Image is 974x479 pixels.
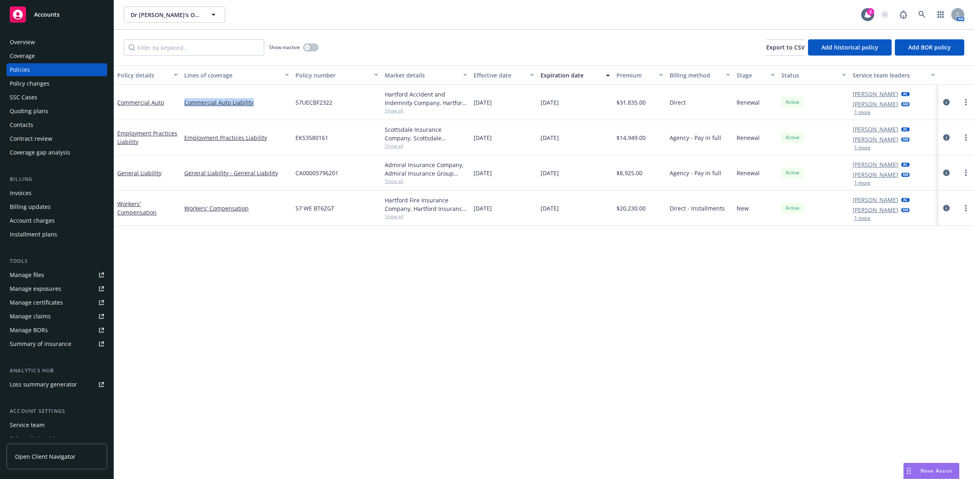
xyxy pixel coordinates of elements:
[117,200,157,216] a: Workers' Compensation
[385,90,468,107] div: Hartford Accident and Indemnity Company, Hartford Insurance Group
[961,133,971,142] a: more
[903,463,959,479] button: Nova Assist
[6,132,107,145] a: Contract review
[778,65,849,85] button: Status
[613,65,667,85] button: Premium
[385,178,468,185] span: Show all
[292,65,381,85] button: Policy number
[184,133,289,142] a: Employment Practices Liability
[385,125,468,142] div: Scottsdale Insurance Company, Scottsdale Insurance Company (Nationwide), CRC Group
[541,169,559,177] span: [DATE]
[10,146,70,159] div: Coverage gap analysis
[766,39,805,56] button: Export to CSV
[10,105,48,118] div: Quoting plans
[961,203,971,213] a: more
[385,71,459,79] div: Market details
[10,36,35,49] div: Overview
[6,91,107,104] a: SSC Cases
[920,467,952,474] span: Nova Assist
[733,65,778,85] button: Stage
[124,6,225,23] button: Dr [PERSON_NAME]'s Office Inc.
[10,200,51,213] div: Billing updates
[10,214,55,227] div: Account charges
[541,98,559,107] span: [DATE]
[385,196,468,213] div: Hartford Fire Insurance Company, Hartford Insurance Group
[184,169,289,177] a: General Liability - General Liability
[853,100,898,108] a: [PERSON_NAME]
[541,71,601,79] div: Expiration date
[474,98,492,107] span: [DATE]
[385,107,468,114] span: Show all
[10,228,57,241] div: Installment plans
[670,71,721,79] div: Billing method
[6,367,107,375] div: Analytics hub
[766,43,805,51] span: Export to CSV
[6,214,107,227] a: Account charges
[34,11,60,18] span: Accounts
[849,65,939,85] button: Service team leaders
[616,204,646,213] span: $20,230.00
[6,407,107,415] div: Account settings
[6,282,107,295] a: Manage exposures
[385,213,468,220] span: Show all
[6,257,107,265] div: Tools
[670,169,721,177] span: Agency - Pay in full
[10,187,32,200] div: Invoices
[853,170,898,179] a: [PERSON_NAME]
[821,43,878,51] span: Add historical policy
[184,71,280,79] div: Lines of coverage
[737,204,749,213] span: New
[877,6,893,23] a: Start snowing
[6,105,107,118] a: Quoting plans
[6,378,107,391] a: Loss summary generator
[10,337,71,350] div: Summary of insurance
[616,133,646,142] span: $14,949.00
[666,65,733,85] button: Billing method
[269,44,300,51] span: Show inactive
[131,11,201,19] span: Dr [PERSON_NAME]'s Office Inc.
[114,65,181,85] button: Policy details
[10,324,48,337] div: Manage BORs
[961,97,971,107] a: more
[784,99,801,106] span: Active
[737,98,760,107] span: Renewal
[670,133,721,142] span: Agency - Pay in full
[908,43,951,51] span: Add BOR policy
[541,204,559,213] span: [DATE]
[10,49,35,62] div: Coverage
[853,71,927,79] div: Service team leaders
[10,132,52,145] div: Contract review
[854,216,871,221] button: 1 more
[6,228,107,241] a: Installment plans
[6,49,107,62] a: Coverage
[6,63,107,76] a: Policies
[6,146,107,159] a: Coverage gap analysis
[784,169,801,176] span: Active
[295,204,334,213] span: 57 WE BT6ZGT
[15,452,75,461] span: Open Client Navigator
[295,98,332,107] span: 57UECBF2322
[737,71,766,79] div: Stage
[117,71,169,79] div: Policy details
[474,71,525,79] div: Effective date
[853,90,898,98] a: [PERSON_NAME]
[10,77,50,90] div: Policy changes
[895,6,912,23] a: Report a Bug
[10,63,30,76] div: Policies
[124,39,264,56] input: Filter by keyword...
[942,168,951,178] a: circleInformation
[6,324,107,337] a: Manage BORs
[784,204,801,212] span: Active
[474,133,492,142] span: [DATE]
[184,98,289,107] a: Commercial Auto Liability
[295,71,369,79] div: Policy number
[6,187,107,200] a: Invoices
[117,129,177,146] a: Employment Practices Liability
[10,310,51,323] div: Manage claims
[541,133,559,142] span: [DATE]
[10,378,77,391] div: Loss summary generator
[181,65,292,85] button: Lines of coverage
[6,268,107,281] a: Manage files
[6,36,107,49] a: Overview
